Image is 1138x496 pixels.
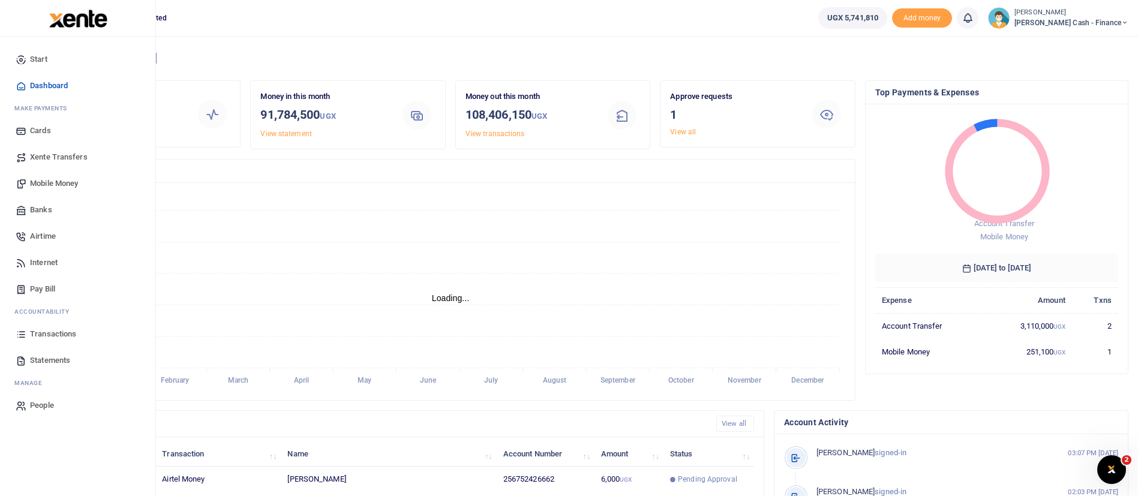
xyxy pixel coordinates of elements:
[30,151,88,163] span: Xente Transfers
[294,377,309,385] tspan: April
[30,230,56,242] span: Airtime
[670,91,799,103] p: Approve requests
[875,313,985,339] td: Account Transfer
[875,86,1118,99] h4: Top Payments & Expenses
[320,112,335,121] small: UGX
[1122,455,1131,465] span: 2
[497,467,594,492] td: 256752426662
[497,441,594,467] th: Account Number: activate to sort column ascending
[1014,8,1128,18] small: [PERSON_NAME]
[466,130,525,138] a: View transactions
[1014,17,1128,28] span: [PERSON_NAME] Cash - Finance
[716,416,754,432] a: View all
[988,7,1010,29] img: profile-user
[49,10,107,28] img: logo-large
[20,104,67,113] span: ake Payments
[728,377,762,385] tspan: November
[30,125,51,137] span: Cards
[594,467,663,492] td: 6,000
[1072,339,1118,364] td: 1
[670,128,696,136] a: View all
[155,467,281,492] td: Airtel Money
[818,7,887,29] a: UGX 5,741,810
[466,91,594,103] p: Money out this month
[260,130,311,138] a: View statement
[594,441,663,467] th: Amount: activate to sort column ascending
[30,283,55,295] span: Pay Bill
[260,91,389,103] p: Money in this month
[600,377,636,385] tspan: September
[30,354,70,366] span: Statements
[10,321,146,347] a: Transactions
[816,448,875,457] span: [PERSON_NAME]
[10,392,146,419] a: People
[784,416,1118,429] h4: Account Activity
[10,276,146,302] a: Pay Bill
[10,73,146,99] a: Dashboard
[892,8,952,28] span: Add money
[813,7,892,29] li: Wallet ballance
[1072,313,1118,339] td: 2
[10,170,146,197] a: Mobile Money
[10,302,146,321] li: Ac
[875,287,985,313] th: Expense
[56,417,707,431] h4: Recent Transactions
[985,287,1072,313] th: Amount
[827,12,878,24] span: UGX 5,741,810
[10,249,146,276] a: Internet
[663,441,754,467] th: Status: activate to sort column ascending
[791,377,824,385] tspan: December
[670,106,799,124] h3: 1
[985,339,1072,364] td: 251,100
[30,80,68,92] span: Dashboard
[432,293,470,303] text: Loading...
[260,106,389,125] h3: 91,784,500
[10,46,146,73] a: Start
[56,164,845,178] h4: Transactions Overview
[10,223,146,249] a: Airtime
[988,7,1128,29] a: profile-user [PERSON_NAME] [PERSON_NAME] Cash - Finance
[620,476,631,483] small: UGX
[155,441,281,467] th: Transaction: activate to sort column ascending
[48,13,107,22] a: logo-small logo-large logo-large
[1053,349,1065,356] small: UGX
[20,378,43,387] span: anage
[281,441,496,467] th: Name: activate to sort column ascending
[543,377,567,385] tspan: August
[23,307,69,316] span: countability
[30,257,58,269] span: Internet
[30,399,54,411] span: People
[46,52,1128,65] h4: Hello [PERSON_NAME]
[281,467,496,492] td: [PERSON_NAME]
[668,377,695,385] tspan: October
[678,474,737,485] span: Pending Approval
[892,8,952,28] li: Toup your wallet
[1053,323,1065,330] small: UGX
[1072,287,1118,313] th: Txns
[10,118,146,144] a: Cards
[484,377,498,385] tspan: July
[30,204,52,216] span: Banks
[532,112,547,121] small: UGX
[161,377,190,385] tspan: February
[466,106,594,125] h3: 108,406,150
[30,178,78,190] span: Mobile Money
[10,144,146,170] a: Xente Transfers
[10,99,146,118] li: M
[228,377,249,385] tspan: March
[816,487,875,496] span: [PERSON_NAME]
[892,13,952,22] a: Add money
[10,347,146,374] a: Statements
[985,313,1072,339] td: 3,110,000
[10,374,146,392] li: M
[10,197,146,223] a: Banks
[816,447,1043,459] p: signed-in
[1097,455,1126,484] iframe: Intercom live chat
[358,377,371,385] tspan: May
[974,219,1034,228] span: Account Transfer
[420,377,437,385] tspan: June
[875,339,985,364] td: Mobile Money
[30,328,76,340] span: Transactions
[980,232,1028,241] span: Mobile Money
[30,53,47,65] span: Start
